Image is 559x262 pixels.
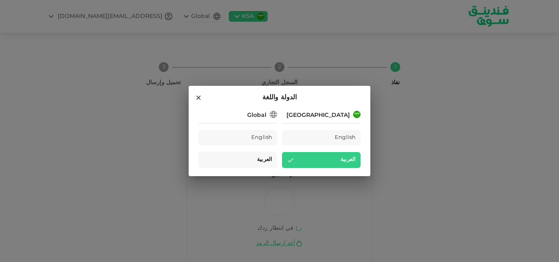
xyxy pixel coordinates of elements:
[257,155,272,165] span: العربية
[247,111,266,120] div: Global
[335,133,356,143] span: English
[286,111,350,120] div: [GEOGRAPHIC_DATA]
[262,92,297,103] span: الدولة واللغة
[353,111,361,118] img: flag-sa.b9a346574cdc8950dd34b50780441f57.svg
[340,155,356,165] span: العربية
[251,133,272,143] span: English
